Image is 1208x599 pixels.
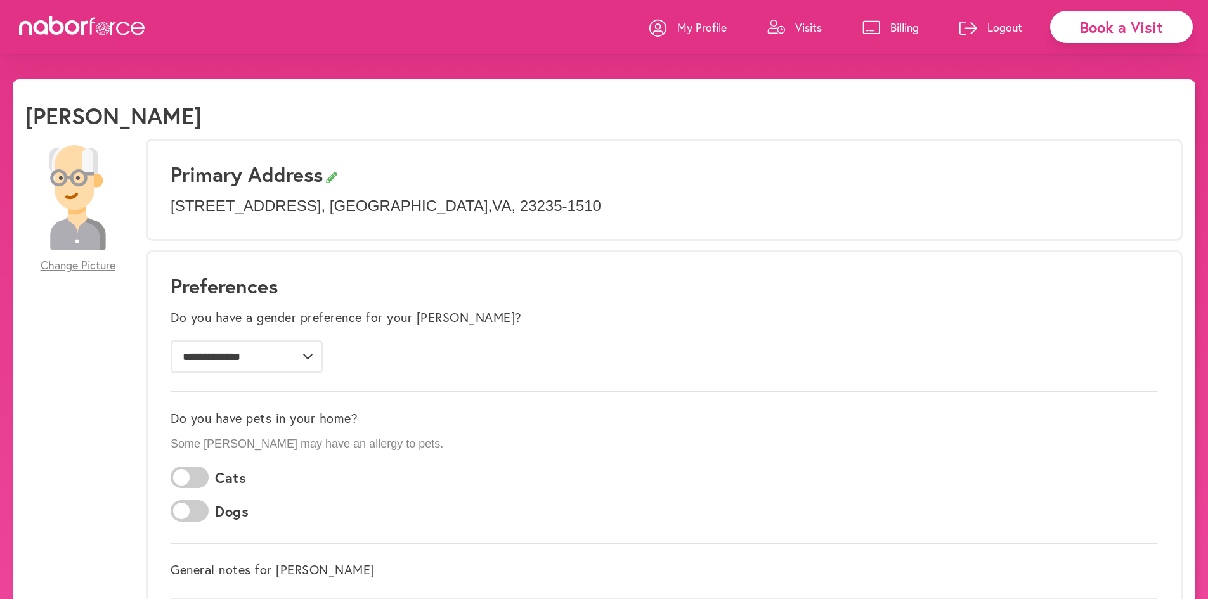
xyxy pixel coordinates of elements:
[987,20,1022,35] p: Logout
[171,437,1158,451] p: Some [PERSON_NAME] may have an allergy to pets.
[677,20,727,35] p: My Profile
[25,102,202,129] h1: [PERSON_NAME]
[767,8,822,46] a: Visits
[171,411,358,426] label: Do you have pets in your home?
[25,145,130,250] img: 28479a6084c73c1d882b58007db4b51f.png
[171,274,1158,298] h1: Preferences
[41,259,115,273] span: Change Picture
[890,20,919,35] p: Billing
[1050,11,1193,43] div: Book a Visit
[171,197,1158,216] p: [STREET_ADDRESS] , [GEOGRAPHIC_DATA] , VA , 23235-1510
[171,310,522,325] label: Do you have a gender preference for your [PERSON_NAME]?
[959,8,1022,46] a: Logout
[795,20,822,35] p: Visits
[171,162,1158,186] h3: Primary Address
[862,8,919,46] a: Billing
[171,562,375,577] label: General notes for [PERSON_NAME]
[649,8,727,46] a: My Profile
[215,503,249,520] label: Dogs
[215,470,246,486] label: Cats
